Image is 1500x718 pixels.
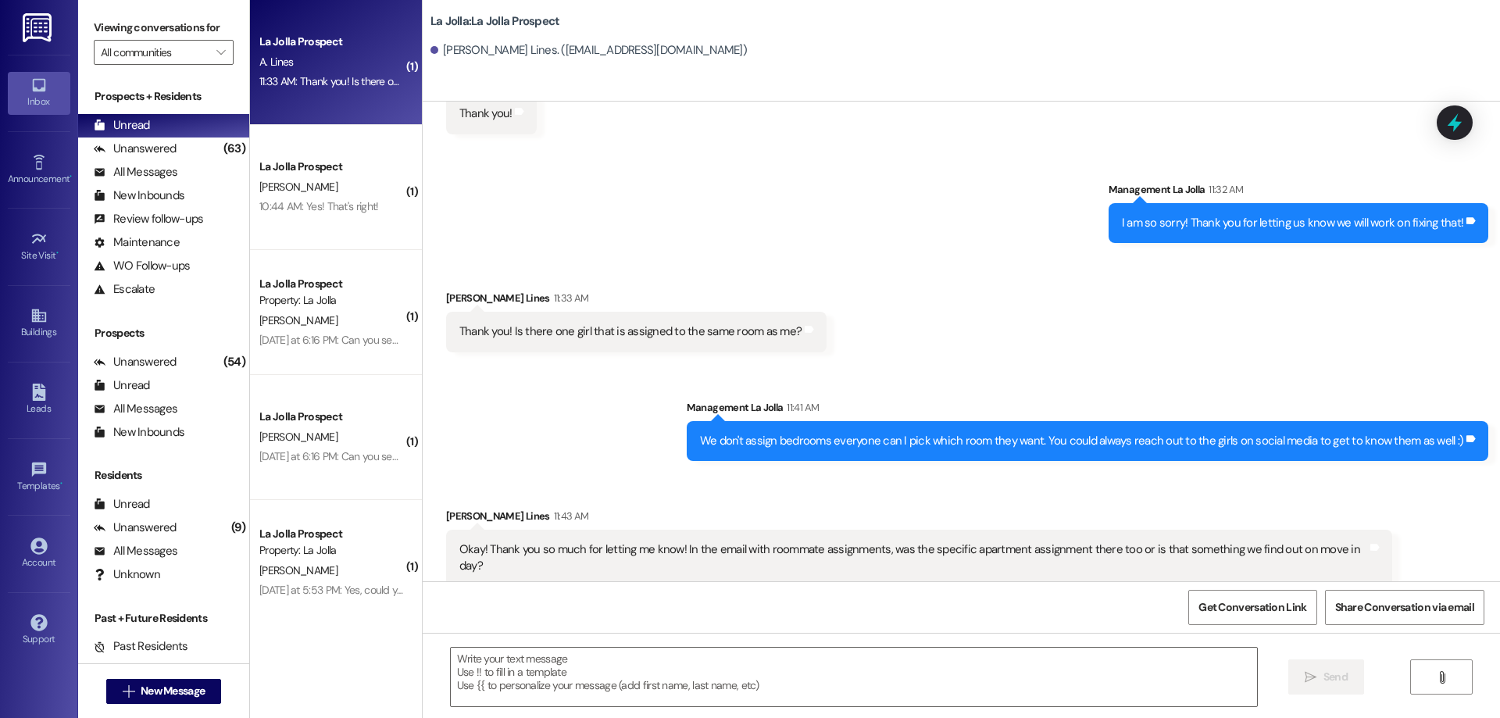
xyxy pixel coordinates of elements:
[94,281,155,298] div: Escalate
[259,313,337,327] span: [PERSON_NAME]
[94,117,150,134] div: Unread
[56,248,59,259] span: •
[78,610,249,627] div: Past + Future Residents
[1122,215,1463,231] div: I am so sorry! Thank you for letting us know we will work on fixing that!
[94,354,177,370] div: Unanswered
[94,164,177,180] div: All Messages
[446,508,1392,530] div: [PERSON_NAME] Lines
[1436,671,1448,684] i: 
[259,333,727,347] div: [DATE] at 6:16 PM: Can you send it to [STREET_ADDRESS][PERSON_NAME] please! Thank you so much !!
[550,508,589,524] div: 11:43 AM
[259,409,404,425] div: La Jolla Prospect
[1188,590,1316,625] button: Get Conversation Link
[23,13,55,42] img: ResiDesk Logo
[94,566,160,583] div: Unknown
[94,234,180,251] div: Maintenance
[141,683,205,699] span: New Message
[459,541,1367,575] div: Okay! Thank you so much for letting me know! In the email with roommate assignments, was the spec...
[94,141,177,157] div: Unanswered
[101,40,209,65] input: All communities
[259,292,404,309] div: Property: La Jolla
[78,467,249,484] div: Residents
[430,13,560,30] b: La Jolla: La Jolla Prospect
[227,516,249,540] div: (9)
[94,638,188,655] div: Past Residents
[1305,671,1316,684] i: 
[1325,590,1484,625] button: Share Conversation via email
[259,583,623,597] div: [DATE] at 5:53 PM: Yes, could you send it to [STREET_ADDRESS][PERSON_NAME]
[8,379,70,421] a: Leads
[430,42,747,59] div: [PERSON_NAME] Lines. ([EMAIL_ADDRESS][DOMAIN_NAME])
[259,55,293,69] span: A. Lines
[259,430,337,444] span: [PERSON_NAME]
[259,563,337,577] span: [PERSON_NAME]
[8,226,70,268] a: Site Visit •
[94,543,177,559] div: All Messages
[259,34,404,50] div: La Jolla Prospect
[550,290,589,306] div: 11:33 AM
[1335,599,1474,616] span: Share Conversation via email
[1198,599,1306,616] span: Get Conversation Link
[259,199,378,213] div: 10:44 AM: Yes! That's right!
[259,74,612,88] div: 11:33 AM: Thank you! Is there one girl that is assigned to the same room as me?
[1109,181,1488,203] div: Management La Jolla
[216,46,225,59] i: 
[60,478,62,489] span: •
[94,377,150,394] div: Unread
[459,323,802,340] div: Thank you! Is there one girl that is assigned to the same room as me?
[94,424,184,441] div: New Inbounds
[259,159,404,175] div: La Jolla Prospect
[259,542,404,559] div: Property: La Jolla
[1205,181,1243,198] div: 11:32 AM
[8,456,70,498] a: Templates •
[94,211,203,227] div: Review follow-ups
[78,88,249,105] div: Prospects + Residents
[8,72,70,114] a: Inbox
[259,180,337,194] span: [PERSON_NAME]
[687,399,1488,421] div: Management La Jolla
[94,520,177,536] div: Unanswered
[259,276,404,292] div: La Jolla Prospect
[94,258,190,274] div: WO Follow-ups
[700,433,1463,449] div: We don't assign bedrooms everyone can I pick which room they want. You could always reach out to ...
[459,105,512,122] div: Thank you!
[94,16,234,40] label: Viewing conversations for
[220,137,249,161] div: (63)
[8,302,70,345] a: Buildings
[78,325,249,341] div: Prospects
[259,526,404,542] div: La Jolla Prospect
[220,350,249,374] div: (54)
[1323,669,1348,685] span: Send
[94,496,150,513] div: Unread
[106,679,222,704] button: New Message
[94,401,177,417] div: All Messages
[8,533,70,575] a: Account
[70,171,72,182] span: •
[783,399,819,416] div: 11:41 AM
[8,609,70,652] a: Support
[123,685,134,698] i: 
[1288,659,1364,695] button: Send
[446,290,827,312] div: [PERSON_NAME] Lines
[94,188,184,204] div: New Inbounds
[259,449,727,463] div: [DATE] at 6:16 PM: Can you send it to [STREET_ADDRESS][PERSON_NAME] please! Thank you so much !!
